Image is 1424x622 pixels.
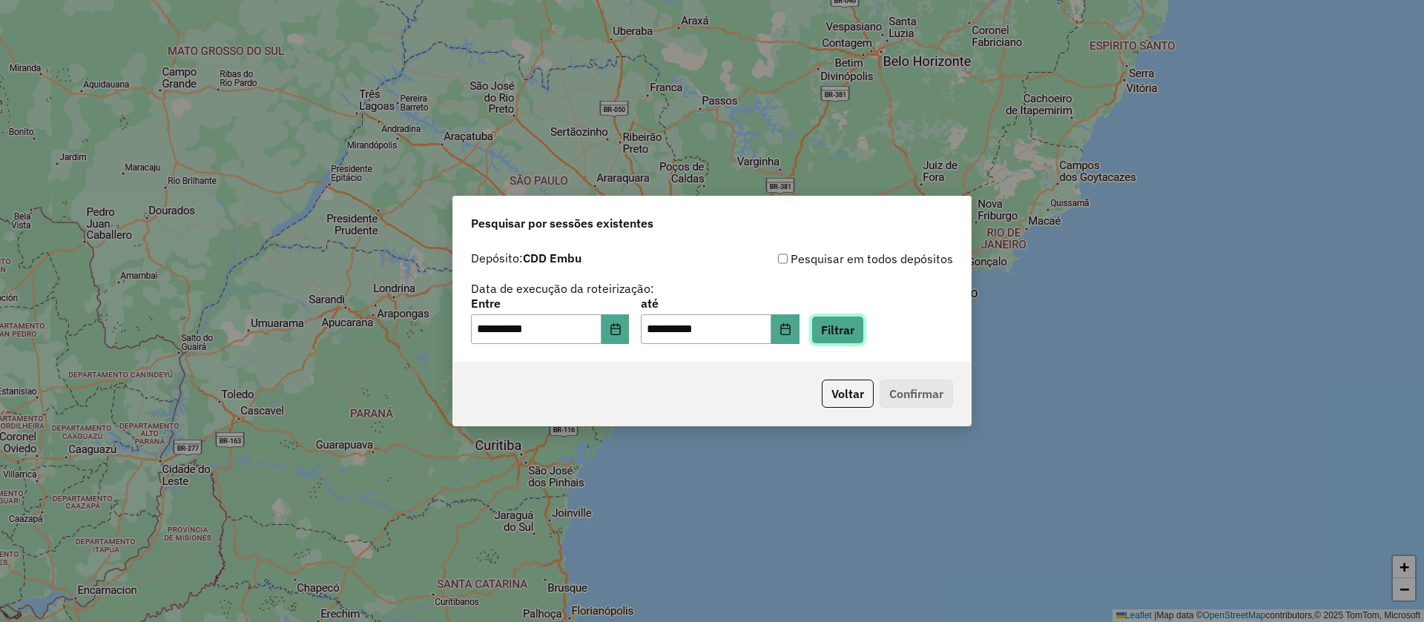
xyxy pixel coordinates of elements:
button: Filtrar [811,316,864,344]
label: Entre [471,294,629,312]
span: Pesquisar por sessões existentes [471,214,653,232]
div: Pesquisar em todos depósitos [712,250,953,268]
button: Voltar [822,380,874,408]
label: Data de execução da roteirização: [471,279,654,297]
button: Choose Date [601,314,630,344]
strong: CDD Embu [523,251,581,265]
button: Choose Date [771,314,800,344]
label: Depósito: [471,249,581,267]
label: até [641,294,799,312]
